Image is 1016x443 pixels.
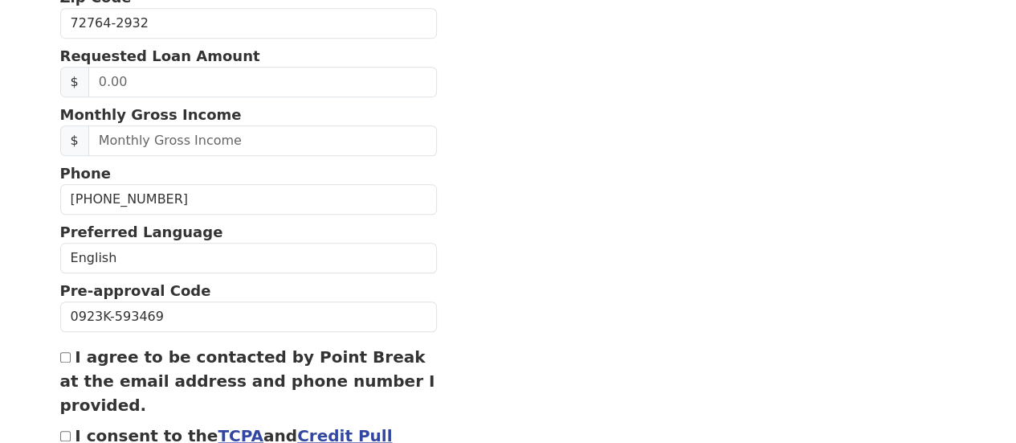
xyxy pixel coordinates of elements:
[60,104,438,125] p: Monthly Gross Income
[60,282,211,299] strong: Pre-approval Code
[60,184,438,215] input: Phone
[60,67,89,97] span: $
[88,67,437,97] input: 0.00
[60,8,438,39] input: Zip Code
[60,347,435,415] label: I agree to be contacted by Point Break at the email address and phone number I provided.
[60,165,111,182] strong: Phone
[60,125,89,156] span: $
[60,224,223,240] strong: Preferred Language
[60,301,438,332] input: Pre-approval Code
[88,125,437,156] input: Monthly Gross Income
[60,47,260,64] strong: Requested Loan Amount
